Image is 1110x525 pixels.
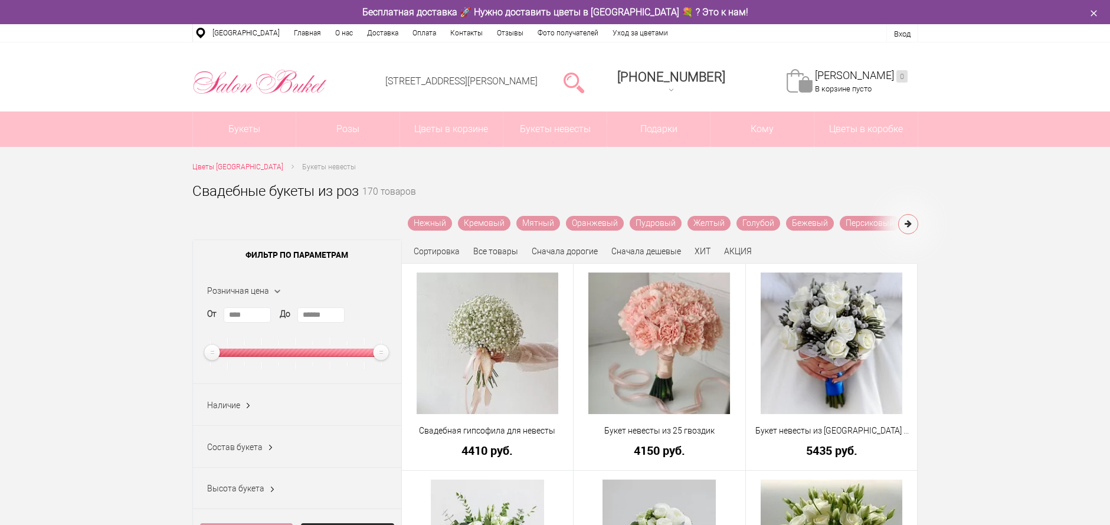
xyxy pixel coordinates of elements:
[581,444,738,457] a: 4150 руб.
[814,111,918,147] a: Цветы в коробке
[193,111,296,147] a: Букеты
[408,216,452,231] a: Нежный
[414,247,460,256] span: Сортировка
[503,111,607,147] a: Букеты невесты
[207,286,269,296] span: Розничная цена
[193,240,401,270] span: Фильтр по параметрам
[287,24,328,42] a: Главная
[840,216,900,231] a: Персиковый
[458,216,510,231] a: Кремовый
[184,6,927,18] div: Бесплатная доставка 🚀 Нужно доставить цветы в [GEOGRAPHIC_DATA] 💐 ? Это к нам!
[607,111,710,147] a: Подарки
[410,425,566,437] a: Свадебная гипсофила для невесты
[192,163,283,171] span: Цветы [GEOGRAPHIC_DATA]
[894,29,911,38] a: Вход
[385,76,538,87] a: [STREET_ADDRESS][PERSON_NAME]
[360,24,405,42] a: Доставка
[473,247,518,256] a: Все товары
[630,216,682,231] a: Пудровый
[400,111,503,147] a: Цветы в корзине
[205,24,287,42] a: [GEOGRAPHIC_DATA]
[695,247,710,256] a: ХИТ
[417,273,558,414] img: Свадебная гипсофила для невесты
[410,444,566,457] a: 4410 руб.
[192,181,359,202] h1: Свадебные букеты из роз
[490,24,531,42] a: Отзывы
[405,24,443,42] a: Оплата
[617,70,725,84] span: [PHONE_NUMBER]
[516,216,560,231] a: Мятный
[362,188,416,216] small: 170 товаров
[896,70,908,83] ins: 0
[611,247,681,256] a: Сначала дешевые
[581,425,738,437] a: Букет невесты из 25 гвоздик
[815,69,908,83] a: [PERSON_NAME]
[280,308,290,320] label: До
[687,216,731,231] a: Желтый
[302,163,356,171] span: Букеты невесты
[610,65,732,99] a: [PHONE_NUMBER]
[207,442,263,452] span: Состав букета
[532,247,598,256] a: Сначала дорогие
[566,216,624,231] a: Оранжевый
[192,161,283,173] a: Цветы [GEOGRAPHIC_DATA]
[207,308,217,320] label: От
[754,425,910,437] a: Букет невесты из [GEOGRAPHIC_DATA] и белых роз
[296,111,400,147] a: Розы
[754,444,910,457] a: 5435 руб.
[724,247,752,256] a: АКЦИЯ
[207,484,264,493] span: Высота букета
[531,24,605,42] a: Фото получателей
[192,67,328,97] img: Цветы Нижний Новгород
[588,273,730,414] img: Букет невесты из 25 гвоздик
[443,24,490,42] a: Контакты
[207,401,240,410] span: Наличие
[786,216,834,231] a: Бежевый
[736,216,780,231] a: Голубой
[710,111,814,147] span: Кому
[605,24,675,42] a: Уход за цветами
[328,24,360,42] a: О нас
[761,273,902,414] img: Букет невесты из брунии и белых роз
[815,84,872,93] span: В корзине пусто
